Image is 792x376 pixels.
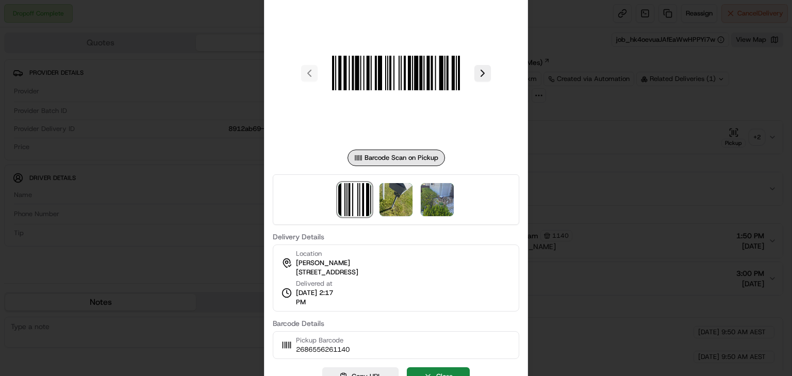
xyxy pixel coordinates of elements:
[338,183,371,216] img: barcode_scan_on_pickup image
[379,183,412,216] img: signature_proof_of_delivery image
[273,320,519,327] label: Barcode Details
[296,279,343,288] span: Delivered at
[103,36,125,44] span: Pylon
[296,258,350,268] span: [PERSON_NAME]
[296,249,322,258] span: Location
[296,288,343,307] span: [DATE] 2:17 PM
[296,268,358,277] span: [STREET_ADDRESS]
[73,36,125,44] a: Powered byPylon
[296,345,350,354] span: 2686556261140
[273,233,519,240] label: Delivery Details
[421,183,454,216] img: signature_proof_of_delivery image
[296,336,350,345] span: Pickup Barcode
[348,150,445,166] div: Barcode Scan on Pickup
